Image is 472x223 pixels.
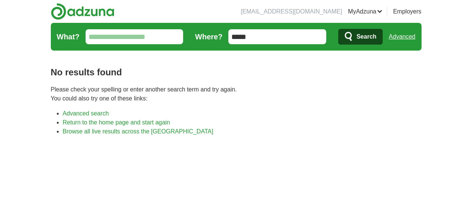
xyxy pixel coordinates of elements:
a: Advanced search [63,110,109,117]
span: Search [357,29,376,44]
a: Return to the home page and start again [63,119,170,126]
h1: No results found [51,66,422,79]
li: [EMAIL_ADDRESS][DOMAIN_NAME] [241,7,342,16]
label: What? [57,31,80,42]
p: Please check your spelling or enter another search term and try again. You could also try one of ... [51,85,422,103]
a: Browse all live results across the [GEOGRAPHIC_DATA] [63,128,213,135]
img: Adzuna logo [51,3,114,20]
button: Search [338,29,383,45]
a: Employers [393,7,422,16]
label: Where? [195,31,222,42]
a: MyAdzuna [348,7,382,16]
a: Advanced [389,29,415,44]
